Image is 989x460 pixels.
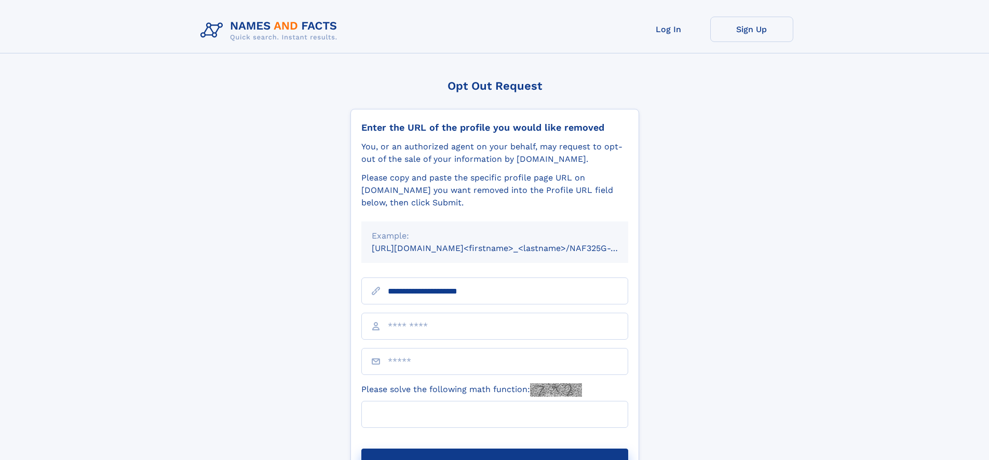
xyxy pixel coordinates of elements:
img: Logo Names and Facts [196,17,346,45]
a: Log In [627,17,710,42]
div: Example: [372,230,618,242]
div: Please copy and paste the specific profile page URL on [DOMAIN_NAME] you want removed into the Pr... [361,172,628,209]
div: Opt Out Request [350,79,639,92]
div: You, or an authorized agent on your behalf, may request to opt-out of the sale of your informatio... [361,141,628,165]
small: [URL][DOMAIN_NAME]<firstname>_<lastname>/NAF325G-xxxxxxxx [372,243,648,253]
a: Sign Up [710,17,793,42]
div: Enter the URL of the profile you would like removed [361,122,628,133]
label: Please solve the following math function: [361,383,582,397]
